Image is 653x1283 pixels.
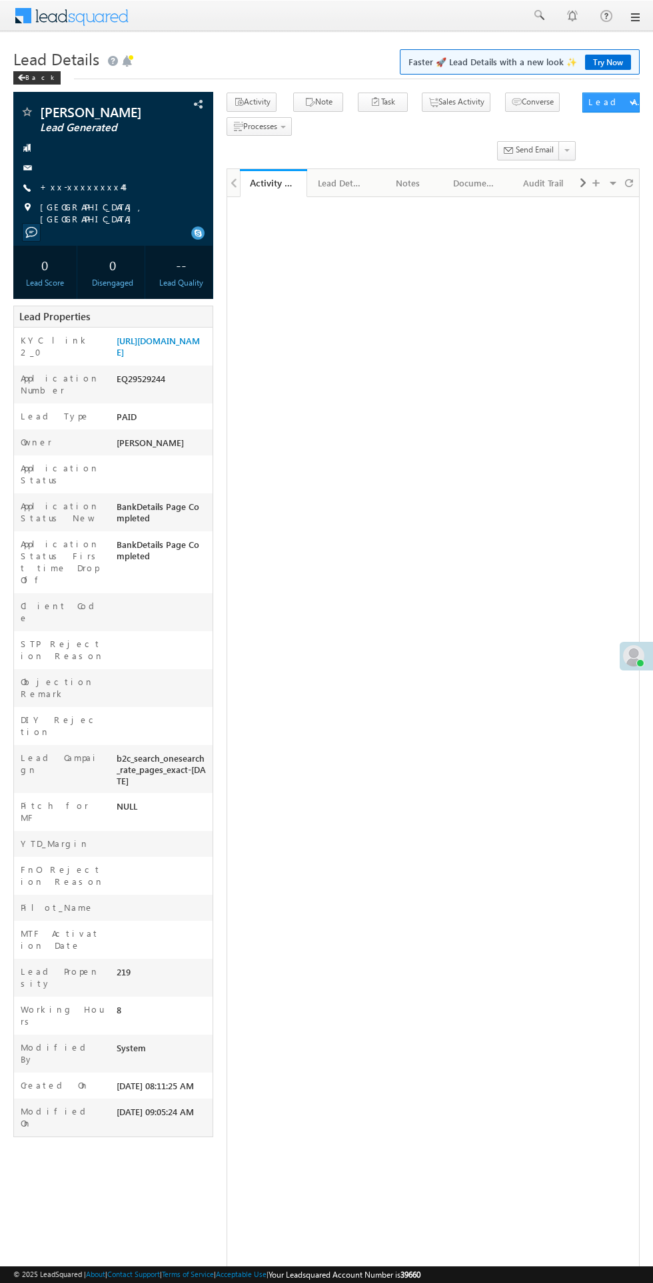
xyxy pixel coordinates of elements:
a: About [86,1270,105,1278]
label: Pilot_Name [21,901,94,913]
button: Task [358,93,408,112]
button: Note [293,93,343,112]
div: 219 [113,965,213,984]
div: 8 [113,1003,213,1022]
div: Lead Score [17,277,73,289]
div: Notes [385,175,430,191]
a: Audit Trail [510,169,577,197]
span: [GEOGRAPHIC_DATA], [GEOGRAPHIC_DATA] [40,201,199,225]
div: Back [13,71,61,85]
a: Lead Details [307,169,374,197]
a: Back [13,71,67,82]
button: Sales Activity [422,93,490,112]
label: Working Hours [21,1003,104,1027]
label: Application Number [21,372,104,396]
a: Terms of Service [162,1270,214,1278]
a: Documents [442,169,510,197]
label: Lead Propensity [21,965,104,989]
div: -- [153,252,209,277]
span: Processes [243,121,277,131]
label: Application Status [21,462,104,486]
span: Faster 🚀 Lead Details with a new look ✨ [408,55,631,69]
div: 0 [17,252,73,277]
span: 39660 [400,1270,420,1280]
label: Pitch for MF [21,800,104,824]
span: © 2025 LeadSquared | | | | | [13,1268,420,1281]
label: MTF Activation Date [21,927,104,951]
span: Lead Properties [19,310,90,323]
span: Lead Generated [40,121,161,134]
div: Audit Trail [520,175,565,191]
label: STP Rejection Reason [21,638,104,662]
li: Activity History [240,169,307,196]
label: Lead Type [21,410,90,422]
label: Objection Remark [21,676,104,700]
div: BankDetails Page Completed [113,538,213,568]
div: b2c_search_onesearch_rate_pages_exact-[DATE] [113,752,213,793]
div: System [113,1041,213,1060]
label: Created On [21,1079,89,1091]
label: YTD_Margin [21,838,89,850]
div: NULL [113,800,213,818]
span: [PERSON_NAME] [117,437,184,448]
a: [URL][DOMAIN_NAME] [117,335,200,358]
div: EQ29529244 [113,372,213,391]
label: Modified By [21,1041,104,1065]
div: Lead Quality [153,277,209,289]
span: [PERSON_NAME] [40,105,161,119]
label: Application Status New [21,500,104,524]
label: DIY Rejection [21,714,104,738]
div: Lead Actions [588,96,645,108]
a: Acceptable Use [216,1270,267,1278]
div: BankDetails Page Completed [113,500,213,530]
a: Activity History [240,169,307,197]
button: Processes [227,117,292,136]
a: Contact Support [107,1270,160,1278]
span: Lead Details [13,48,99,69]
div: 0 [85,252,141,277]
button: Activity [227,93,277,112]
button: Lead Actions [582,93,640,113]
span: Send Email [516,144,554,156]
label: Lead Campaign [21,752,104,776]
label: Client Code [21,600,104,624]
a: +xx-xxxxxxxx44 [40,181,123,192]
div: [DATE] 09:05:24 AM [113,1105,213,1124]
label: Owner [21,436,52,448]
li: Lead Details [307,169,374,196]
div: Activity History [250,176,297,189]
div: Disengaged [85,277,141,289]
button: Converse [505,93,560,112]
a: Notes [374,169,442,197]
div: Lead Details [318,175,362,191]
label: Modified On [21,1105,104,1129]
div: Documents [453,175,498,191]
div: [DATE] 08:11:25 AM [113,1079,213,1098]
span: Your Leadsquared Account Number is [269,1270,420,1280]
button: Send Email [497,141,560,160]
div: PAID [113,410,213,429]
a: Try Now [585,55,631,70]
label: Application Status First time Drop Off [21,538,104,586]
label: KYC link 2_0 [21,334,104,358]
label: FnO Rejection Reason [21,864,104,888]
